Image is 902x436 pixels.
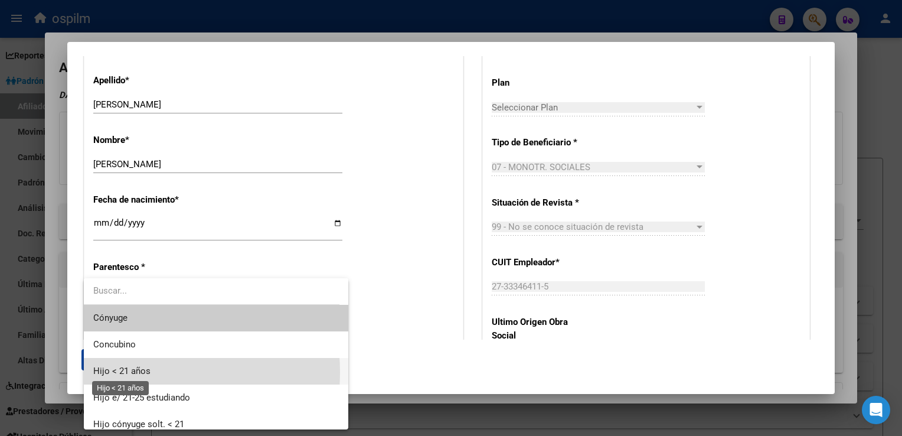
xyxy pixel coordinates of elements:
span: Hijo cónyuge solt. < 21 [93,419,184,430]
input: dropdown search [84,278,339,304]
span: Concubino [93,339,136,350]
span: Hijo < 21 años [93,366,151,376]
span: Cónyuge [93,313,128,323]
div: Open Intercom Messenger [862,396,890,424]
span: Hijo e/ 21-25 estudiando [93,392,190,403]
